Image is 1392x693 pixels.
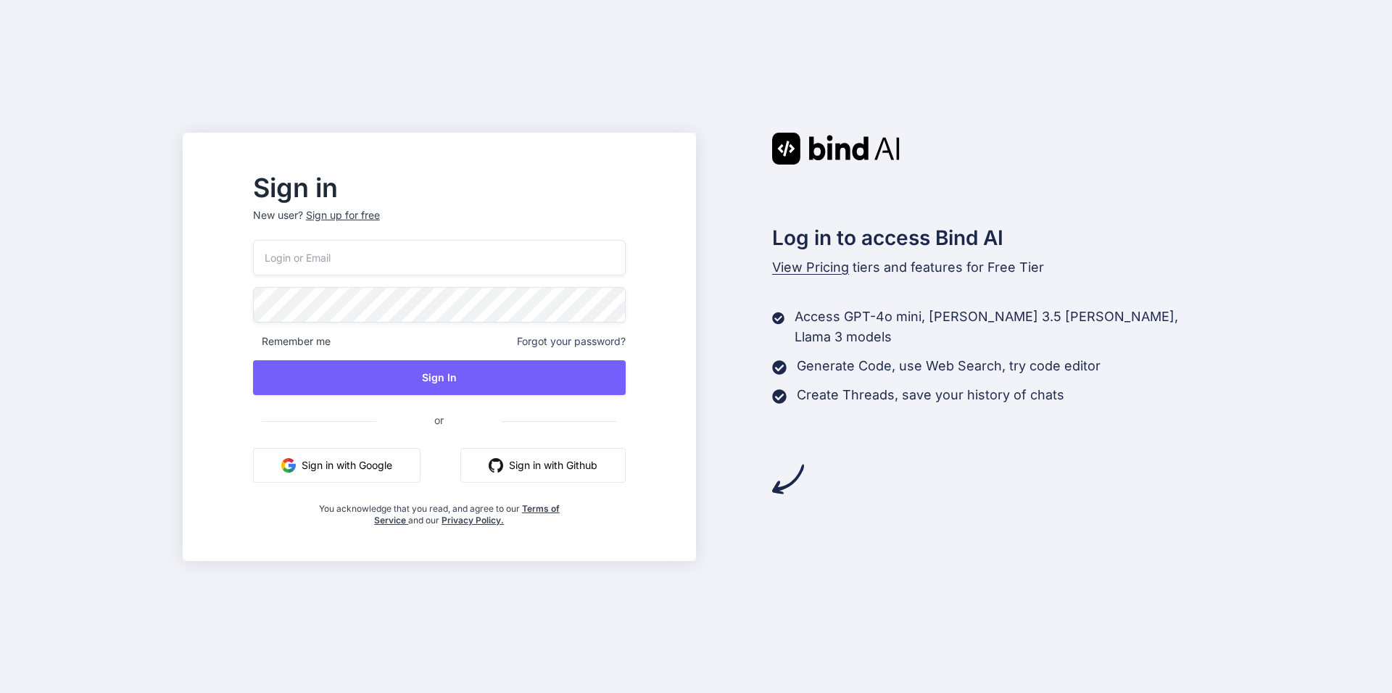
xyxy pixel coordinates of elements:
h2: Log in to access Bind AI [772,223,1210,253]
div: You acknowledge that you read, and agree to our and our [315,494,563,526]
a: Terms of Service [374,503,560,526]
span: View Pricing [772,260,849,275]
span: Remember me [253,334,331,349]
p: Create Threads, save your history of chats [797,385,1064,405]
img: google [281,458,296,473]
h2: Sign in [253,176,626,199]
img: Bind AI logo [772,133,900,165]
button: Sign In [253,360,626,395]
p: New user? [253,208,626,240]
input: Login or Email [253,240,626,275]
div: Sign up for free [306,208,380,223]
p: tiers and features for Free Tier [772,257,1210,278]
img: arrow [772,463,804,495]
p: Generate Code, use Web Search, try code editor [797,356,1101,376]
span: Forgot your password? [517,334,626,349]
button: Sign in with Github [460,448,626,483]
span: or [376,402,502,438]
img: github [489,458,503,473]
button: Sign in with Google [253,448,420,483]
p: Access GPT-4o mini, [PERSON_NAME] 3.5 [PERSON_NAME], Llama 3 models [795,307,1209,347]
a: Privacy Policy. [442,515,504,526]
